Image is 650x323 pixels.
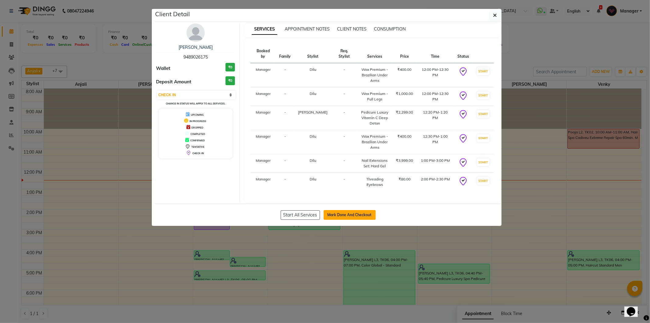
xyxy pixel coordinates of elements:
[396,67,413,72] div: ₹400.00
[294,45,331,63] th: Stylist
[285,26,330,32] span: APPOINTMENT NOTES
[361,91,389,102] div: Wax Premium - Full Legs
[250,87,275,106] td: Manager
[250,63,275,87] td: Manager
[310,67,316,72] span: Dilu
[310,177,316,181] span: Dilu
[310,158,316,163] span: Dilu
[331,45,357,63] th: Req. Stylist
[392,45,417,63] th: Price
[275,173,294,191] td: -
[417,45,454,63] th: Time
[417,87,454,106] td: 12:00 PM-12:30 PM
[250,130,275,154] td: Manager
[275,106,294,130] td: -
[331,87,357,106] td: -
[357,45,392,63] th: Services
[226,76,235,85] h3: ₹0
[477,158,489,166] button: START
[361,67,389,83] div: Wax Premium - Brazilian Under Arms
[192,152,204,155] span: CHECK-IN
[226,63,235,72] h3: ₹0
[331,63,357,87] td: -
[275,130,294,154] td: -
[166,102,225,105] small: Change in status will apply to all services.
[190,132,205,136] span: COMPLETED
[186,24,205,42] img: avatar
[156,65,171,72] span: Wallet
[361,176,389,187] div: Threading Eyebrows
[191,113,204,116] span: UPCOMING
[275,154,294,173] td: -
[183,54,208,60] span: 9489026175
[361,158,389,169] div: Nail Extensions Set: Hard Gel
[331,173,357,191] td: -
[417,106,454,130] td: 12:20 PM-1:20 PM
[250,154,275,173] td: Manager
[477,177,489,185] button: START
[190,120,206,123] span: IN PROGRESS
[275,45,294,63] th: Family
[477,110,489,118] button: START
[324,210,376,220] button: Mark Done And Checkout
[417,154,454,173] td: 1:00 PM-3:00 PM
[331,130,357,154] td: -
[156,78,192,85] span: Deposit Amount
[281,210,320,220] button: Start All Services
[396,176,413,182] div: ₹80.00
[477,92,489,99] button: START
[250,106,275,130] td: Manager
[337,26,367,32] span: CLIENT NOTES
[417,63,454,87] td: 12:00 PM-12:30 PM
[298,110,328,114] span: [PERSON_NAME]
[275,63,294,87] td: -
[454,45,473,63] th: Status
[361,134,389,150] div: Wax Premium - Brazilian Under Arms
[361,110,389,126] div: Pedicure Luxury Vitamin C Deep Detan
[477,134,489,142] button: START
[624,299,644,317] iframe: chat widget
[396,134,413,139] div: ₹400.00
[396,158,413,163] div: ₹3,999.00
[190,139,205,142] span: CONFIRMED
[250,45,275,63] th: Booked by
[275,87,294,106] td: -
[191,145,204,148] span: TENTATIVE
[331,106,357,130] td: -
[417,173,454,191] td: 2:00 PM-2:30 PM
[396,110,413,115] div: ₹2,299.00
[310,91,316,96] span: Dilu
[477,67,489,75] button: START
[252,24,277,35] span: SERVICES
[331,154,357,173] td: -
[417,130,454,154] td: 12:30 PM-1:00 PM
[374,26,406,32] span: CONSUMPTION
[310,134,316,139] span: Dilu
[179,45,213,50] a: [PERSON_NAME]
[191,126,203,129] span: DROPPED
[396,91,413,96] div: ₹1,000.00
[250,173,275,191] td: Manager
[155,9,190,19] h5: Client Detail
